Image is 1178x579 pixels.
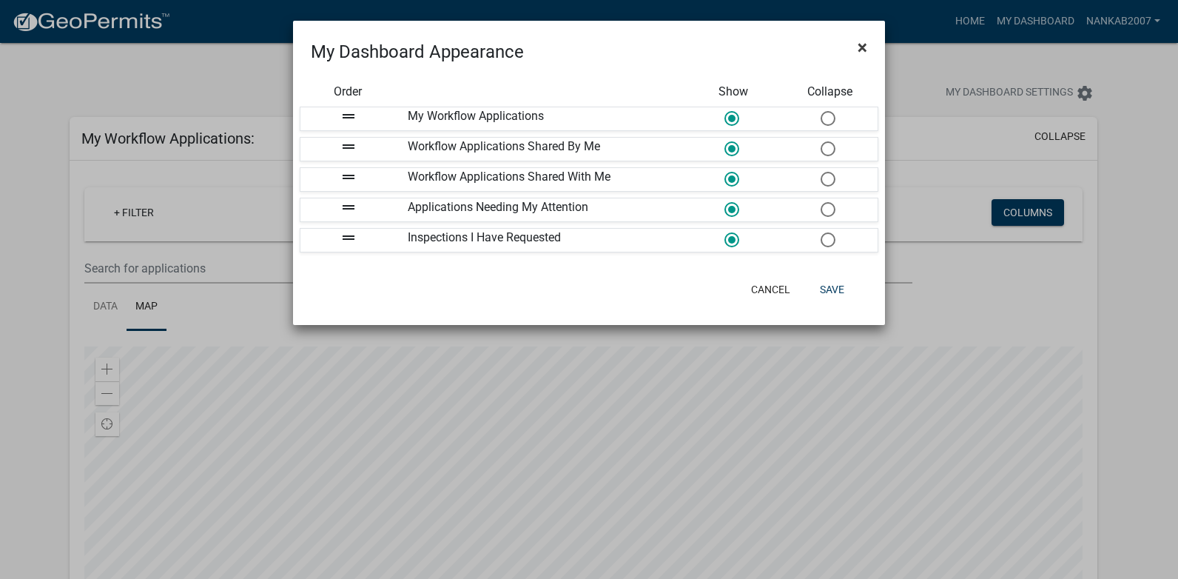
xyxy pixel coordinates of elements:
[846,27,879,68] button: Close
[858,37,867,58] span: ×
[397,198,685,221] div: Applications Needing My Attention
[397,168,685,191] div: Workflow Applications Shared With Me
[311,39,524,65] h4: My Dashboard Appearance
[340,168,357,186] i: drag_handle
[300,83,396,101] div: Order
[340,198,357,216] i: drag_handle
[808,276,856,303] button: Save
[739,276,802,303] button: Cancel
[340,229,357,247] i: drag_handle
[782,83,878,101] div: Collapse
[397,107,685,130] div: My Workflow Applications
[340,107,357,125] i: drag_handle
[397,138,685,161] div: Workflow Applications Shared By Me
[685,83,781,101] div: Show
[397,229,685,252] div: Inspections I Have Requested
[340,138,357,155] i: drag_handle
